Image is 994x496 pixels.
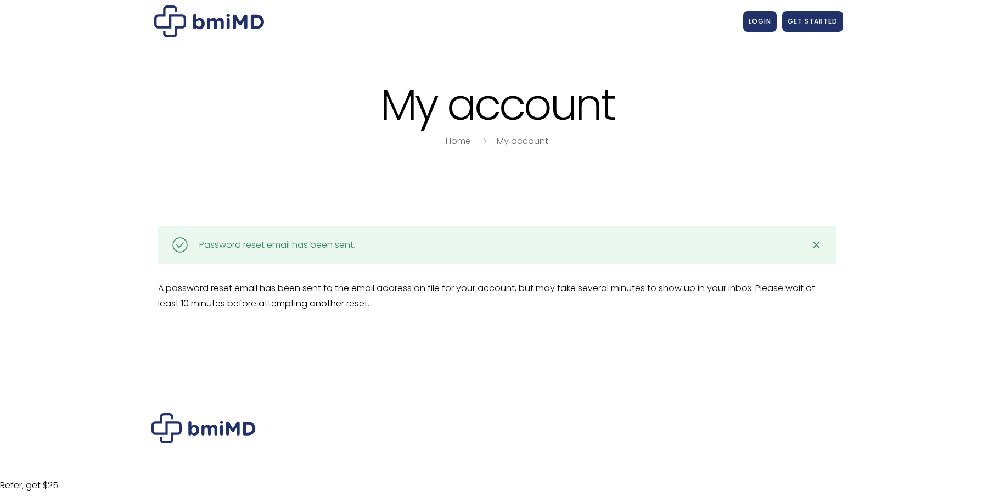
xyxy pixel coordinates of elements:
span: GET STARTED [788,16,838,26]
img: My account [154,5,264,37]
span: LOGIN [749,16,771,26]
h1: My account [151,81,843,128]
div: Password reset email has been sent. [199,237,355,253]
a: GET STARTED [782,11,843,32]
p: A password reset email has been sent to the email address on file for your account, but may take ... [158,281,836,311]
a: Home [446,135,471,147]
span: ✕ [812,237,821,253]
a: ✕ [806,234,828,256]
a: My account [497,135,548,147]
a: LOGIN [743,11,777,32]
i: breadcrumbs separator [479,135,491,147]
img: Brand Logo [151,413,256,443]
